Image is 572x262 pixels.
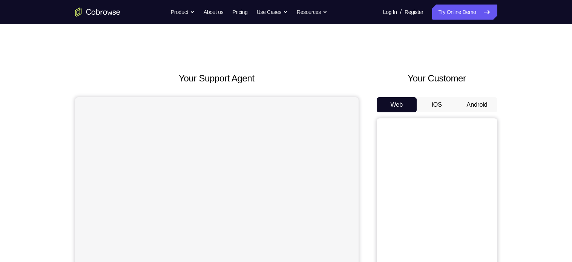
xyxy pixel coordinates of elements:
[377,97,417,112] button: Web
[400,8,402,17] span: /
[204,5,223,20] a: About us
[405,5,423,20] a: Register
[257,5,288,20] button: Use Cases
[417,97,457,112] button: iOS
[171,5,195,20] button: Product
[383,5,397,20] a: Log In
[297,5,327,20] button: Resources
[232,5,247,20] a: Pricing
[377,72,497,85] h2: Your Customer
[75,8,120,17] a: Go to the home page
[432,5,497,20] a: Try Online Demo
[75,72,359,85] h2: Your Support Agent
[457,97,497,112] button: Android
